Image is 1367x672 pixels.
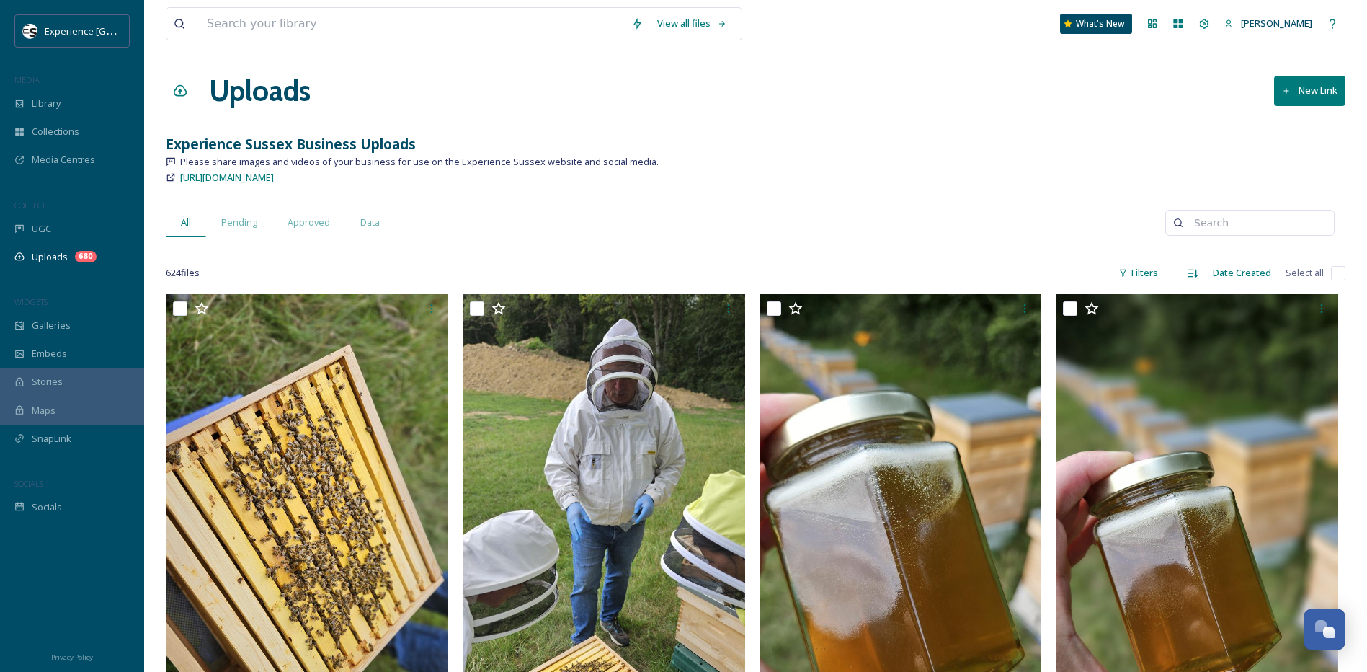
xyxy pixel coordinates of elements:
[45,24,187,37] span: Experience [GEOGRAPHIC_DATA]
[1060,14,1132,34] a: What's New
[14,296,48,307] span: WIDGETS
[32,250,68,264] span: Uploads
[32,97,61,110] span: Library
[14,478,43,489] span: SOCIALS
[14,74,40,85] span: MEDIA
[221,216,257,229] span: Pending
[288,216,330,229] span: Approved
[14,200,45,211] span: COLLECT
[51,653,93,662] span: Privacy Policy
[166,266,200,280] span: 624 file s
[181,216,191,229] span: All
[1111,259,1165,287] div: Filters
[1286,266,1324,280] span: Select all
[1187,208,1327,237] input: Search
[32,432,71,446] span: SnapLink
[650,9,734,37] a: View all files
[1241,17,1312,30] span: [PERSON_NAME]
[180,171,274,184] span: [URL][DOMAIN_NAME]
[1304,609,1345,650] button: Open Chat
[32,153,95,167] span: Media Centres
[75,251,97,262] div: 680
[32,125,79,138] span: Collections
[180,169,274,186] a: [URL][DOMAIN_NAME]
[23,24,37,38] img: WSCC%20ES%20Socials%20Icon%20-%20Secondary%20-%20Black.jpg
[32,222,51,236] span: UGC
[32,500,62,514] span: Socials
[200,8,624,40] input: Search your library
[360,216,380,229] span: Data
[32,319,71,332] span: Galleries
[51,647,93,665] a: Privacy Policy
[1274,76,1345,105] button: New Link
[32,404,55,417] span: Maps
[1206,259,1278,287] div: Date Created
[32,375,63,389] span: Stories
[166,134,416,154] strong: Experience Sussex Business Uploads
[1217,9,1319,37] a: [PERSON_NAME]
[180,155,659,169] span: Please share images and videos of your business for use on the Experience Sussex website and soci...
[209,69,311,112] a: Uploads
[32,347,67,361] span: Embeds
